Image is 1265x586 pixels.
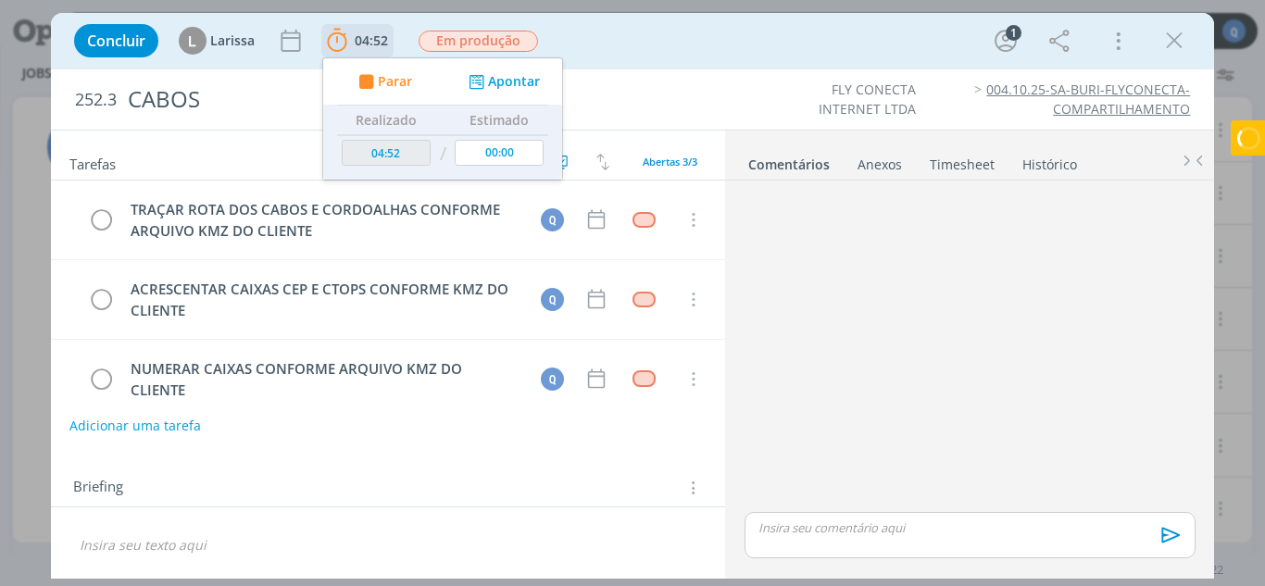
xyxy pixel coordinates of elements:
div: 1 [1006,25,1021,41]
span: 252.3 [75,90,117,110]
a: 004.10.25-SA-BURI-FLYCONECTA-COMPARTILHAMENTO [986,81,1190,117]
div: Q [541,288,564,311]
button: Q [538,285,566,313]
button: 1 [991,26,1021,56]
button: Adicionar uma tarefa [69,409,202,443]
a: Comentários [747,147,831,174]
span: Larissa [210,34,255,47]
a: Histórico [1021,147,1078,174]
div: TRAÇAR ROTA DOS CABOS E CORDOALHAS CONFORME ARQUIVO KMZ DO CLIENTE [123,198,524,242]
div: CABOS [120,77,718,122]
ul: 04:52 [322,57,563,181]
button: Q [538,365,566,393]
a: FLY CONECTA INTERNET LTDA [819,81,916,117]
button: Apontar [464,72,541,92]
td: / [434,135,450,173]
th: Realizado [337,106,435,135]
span: Abertas 3/3 [643,155,697,168]
span: Tarefas [69,151,116,173]
button: LLarissa [179,27,255,55]
div: L [179,27,207,55]
span: Concluir [87,33,145,48]
span: Parar [377,75,411,88]
th: Estimado [450,106,548,135]
button: 04:52 [322,26,393,56]
button: Concluir [74,24,158,57]
span: Briefing [73,476,123,500]
div: Q [541,368,564,391]
span: 04:52 [355,31,388,49]
div: Anexos [858,156,902,174]
div: dialog [51,13,1215,579]
div: NUMERAR CAIXAS CONFORME ARQUIVO KMZ DO CLIENTE [123,357,524,401]
div: Q [541,208,564,231]
button: Parar [353,72,412,92]
div: ACRESCENTAR CAIXAS CEP E CTOPS CONFORME KMZ DO CLIENTE [123,278,524,321]
a: Timesheet [929,147,996,174]
span: Em produção [419,31,538,52]
img: arrow-down-up.svg [596,154,609,170]
button: Em produção [418,30,539,53]
button: Q [538,206,566,233]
